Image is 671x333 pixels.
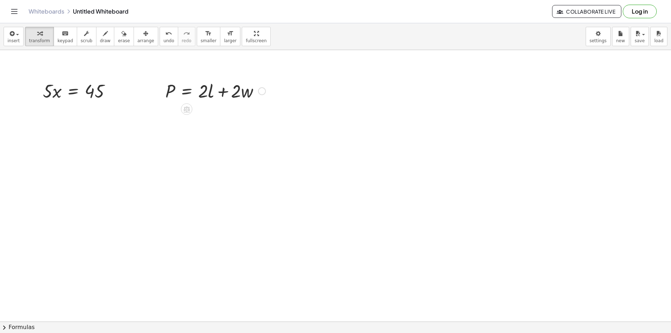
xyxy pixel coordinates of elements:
[201,38,216,43] span: smaller
[635,38,645,43] span: save
[137,38,154,43] span: arrange
[134,27,158,46] button: arrange
[612,27,629,46] button: new
[118,38,130,43] span: erase
[227,29,234,38] i: format_size
[25,27,54,46] button: transform
[654,38,664,43] span: load
[29,8,64,15] a: Whiteboards
[586,27,611,46] button: settings
[623,5,657,18] button: Log in
[165,29,172,38] i: undo
[181,103,192,115] div: Apply the same math to both sides of the equation
[558,8,615,15] span: Collaborate Live
[205,29,212,38] i: format_size
[114,27,134,46] button: erase
[54,27,77,46] button: keyboardkeypad
[197,27,220,46] button: format_sizesmaller
[7,38,20,43] span: insert
[220,27,240,46] button: format_sizelarger
[246,38,266,43] span: fullscreen
[62,29,69,38] i: keyboard
[100,38,111,43] span: draw
[178,27,195,46] button: redoredo
[552,5,621,18] button: Collaborate Live
[96,27,115,46] button: draw
[650,27,667,46] button: load
[77,27,96,46] button: scrub
[164,38,174,43] span: undo
[631,27,649,46] button: save
[183,29,190,38] i: redo
[4,27,24,46] button: insert
[81,38,92,43] span: scrub
[242,27,270,46] button: fullscreen
[590,38,607,43] span: settings
[616,38,625,43] span: new
[57,38,73,43] span: keypad
[182,38,191,43] span: redo
[224,38,236,43] span: larger
[9,6,20,17] button: Toggle navigation
[160,27,178,46] button: undoundo
[29,38,50,43] span: transform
